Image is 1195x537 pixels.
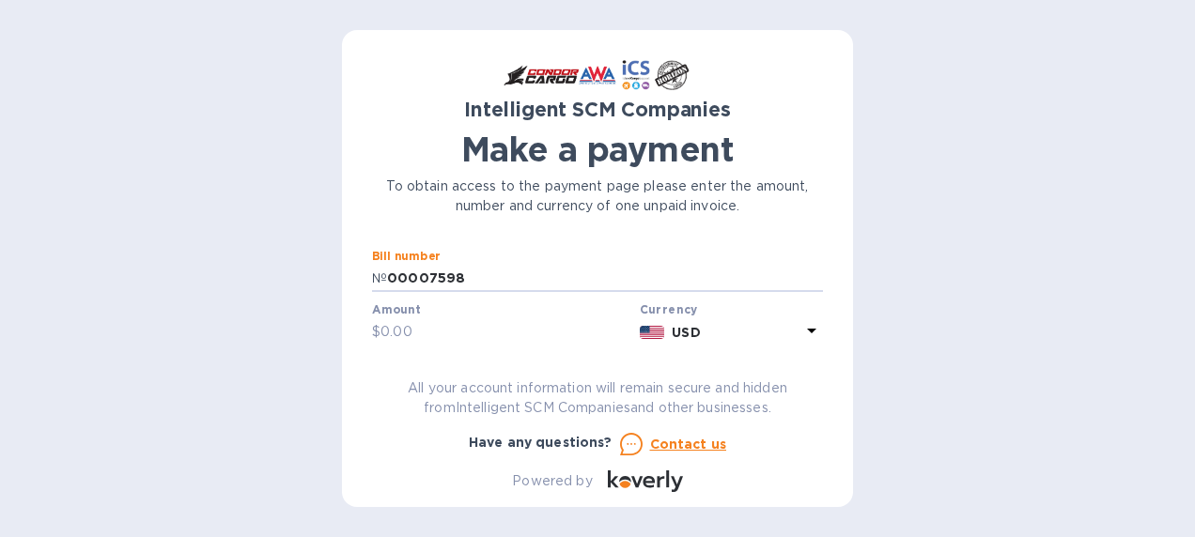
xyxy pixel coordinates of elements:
[640,326,665,339] img: USD
[380,318,632,346] input: 0.00
[372,322,380,342] p: $
[512,471,592,491] p: Powered by
[372,305,420,316] label: Amount
[650,437,727,452] u: Contact us
[469,435,613,450] b: Have any questions?
[372,378,823,418] p: All your account information will remain secure and hidden from Intelligent SCM Companies and oth...
[640,302,698,316] b: Currency
[372,176,823,216] p: To obtain access to the payment page please enter the amount, number and currency of one unpaid i...
[372,130,823,169] h1: Make a payment
[372,251,440,262] label: Bill number
[672,325,700,340] b: USD
[387,265,823,293] input: Enter bill number
[372,268,387,288] p: №
[464,98,731,121] b: Intelligent SCM Companies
